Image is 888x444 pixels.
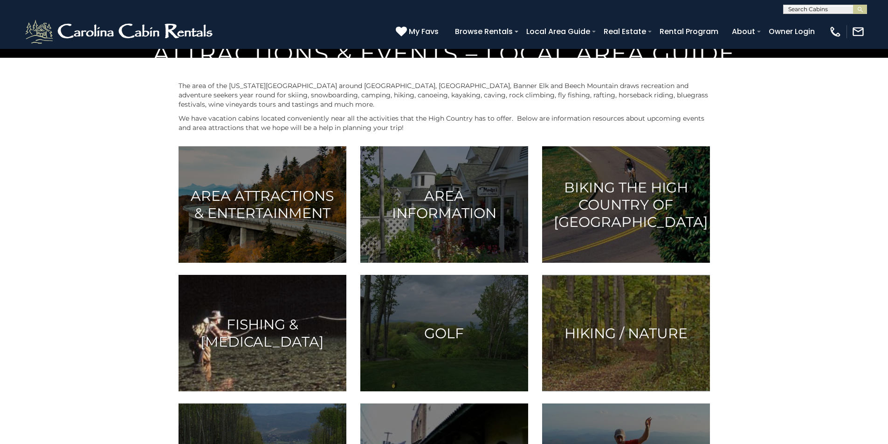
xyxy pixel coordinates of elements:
[360,146,528,263] a: Area Information
[727,23,760,40] a: About
[522,23,595,40] a: Local Area Guide
[542,146,710,263] a: Biking the High Country of [GEOGRAPHIC_DATA]
[190,316,335,350] h3: Fishing & [MEDICAL_DATA]
[396,26,441,38] a: My Favs
[450,23,517,40] a: Browse Rentals
[554,325,698,342] h3: Hiking / Nature
[372,325,516,342] h3: Golf
[829,25,842,38] img: phone-regular-white.png
[179,275,346,391] a: Fishing & [MEDICAL_DATA]
[655,23,723,40] a: Rental Program
[179,81,710,109] p: The area of the [US_STATE][GEOGRAPHIC_DATA] around [GEOGRAPHIC_DATA], [GEOGRAPHIC_DATA], Banner E...
[23,18,217,46] img: White-1-2.png
[372,187,516,222] h3: Area Information
[190,187,335,222] h3: Area Attractions & Entertainment
[554,179,698,231] h3: Biking the High Country of [GEOGRAPHIC_DATA]
[542,275,710,391] a: Hiking / Nature
[179,146,346,263] a: Area Attractions & Entertainment
[852,25,865,38] img: mail-regular-white.png
[409,26,439,37] span: My Favs
[179,114,710,132] p: We have vacation cabins located conveniently near all the activities that the High Country has to...
[764,23,819,40] a: Owner Login
[599,23,651,40] a: Real Estate
[360,275,528,391] a: Golf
